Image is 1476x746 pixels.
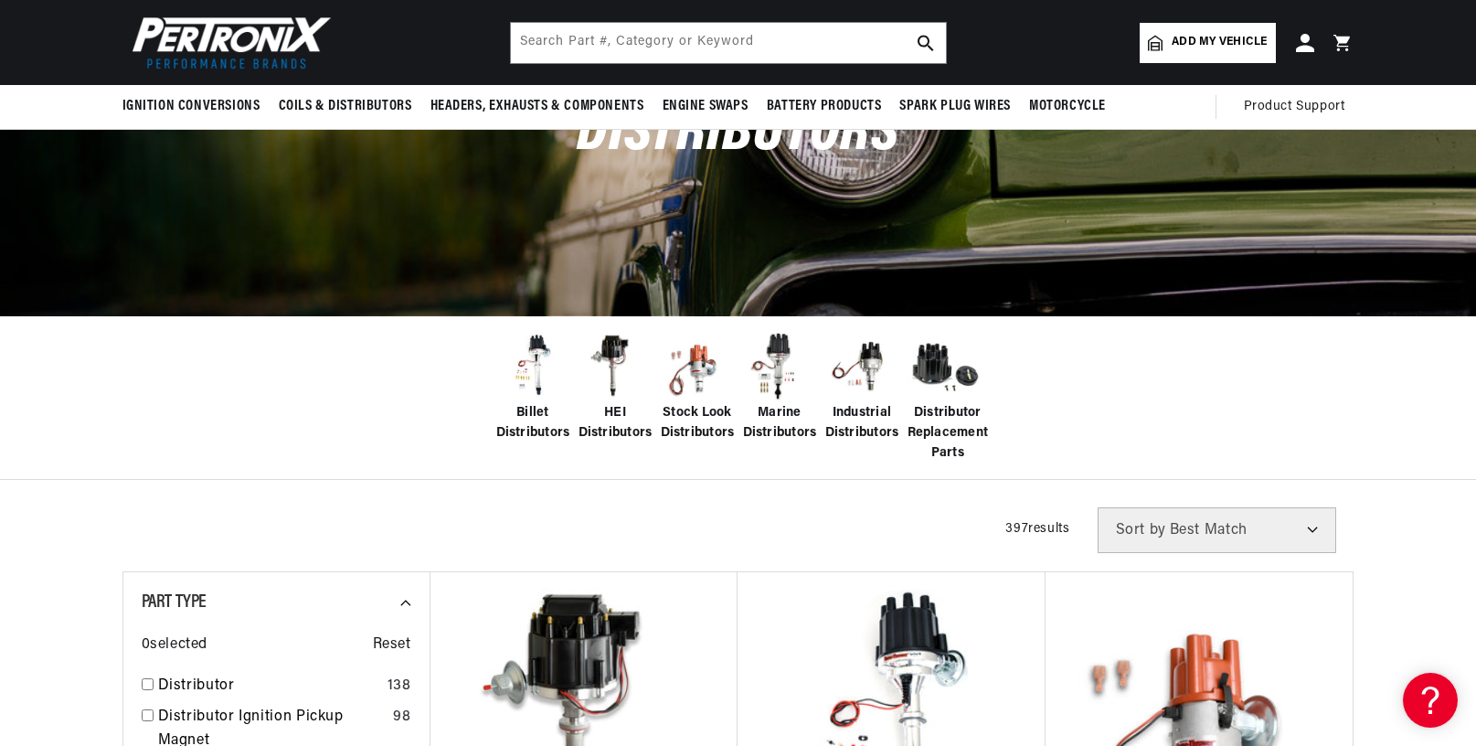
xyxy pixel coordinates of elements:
[661,330,734,444] a: Stock Look Distributors Stock Look Distributors
[388,675,411,698] div: 138
[743,330,816,444] a: Marine Distributors Marine Distributors
[496,330,569,444] a: Billet Distributors Billet Distributors
[663,97,749,116] span: Engine Swaps
[142,634,207,657] span: 0 selected
[825,330,898,403] img: Industrial Distributors
[653,85,758,128] summary: Engine Swaps
[496,403,570,444] span: Billet Distributors
[393,706,410,730] div: 98
[430,97,644,116] span: Headers, Exhausts & Components
[1020,85,1115,128] summary: Motorcycle
[825,330,898,444] a: Industrial Distributors Industrial Distributors
[496,330,569,403] img: Billet Distributors
[661,330,734,403] img: Stock Look Distributors
[1116,523,1166,538] span: Sort by
[908,403,989,464] span: Distributor Replacement Parts
[373,634,411,657] span: Reset
[743,403,817,444] span: Marine Distributors
[421,85,653,128] summary: Headers, Exhausts & Components
[511,23,946,63] input: Search Part #, Category or Keyword
[122,97,260,116] span: Ignition Conversions
[158,675,380,698] a: Distributor
[743,330,816,403] img: Marine Distributors
[577,104,898,164] span: Distributors
[1172,34,1267,51] span: Add my vehicle
[1140,23,1275,63] a: Add my vehicle
[906,23,946,63] button: search button
[1005,522,1069,536] span: 397 results
[908,330,981,464] a: Distributor Replacement Parts Distributor Replacement Parts
[899,97,1011,116] span: Spark Plug Wires
[758,85,891,128] summary: Battery Products
[1244,97,1345,117] span: Product Support
[661,403,735,444] span: Stock Look Distributors
[1098,507,1336,553] select: Sort by
[142,593,207,612] span: Part Type
[890,85,1020,128] summary: Spark Plug Wires
[579,330,652,403] img: HEI Distributors
[270,85,421,128] summary: Coils & Distributors
[767,97,882,116] span: Battery Products
[908,330,981,403] img: Distributor Replacement Parts
[122,11,333,74] img: Pertronix
[1244,85,1354,129] summary: Product Support
[579,330,652,444] a: HEI Distributors HEI Distributors
[1029,97,1106,116] span: Motorcycle
[825,403,899,444] span: Industrial Distributors
[122,85,270,128] summary: Ignition Conversions
[579,403,653,444] span: HEI Distributors
[279,97,412,116] span: Coils & Distributors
